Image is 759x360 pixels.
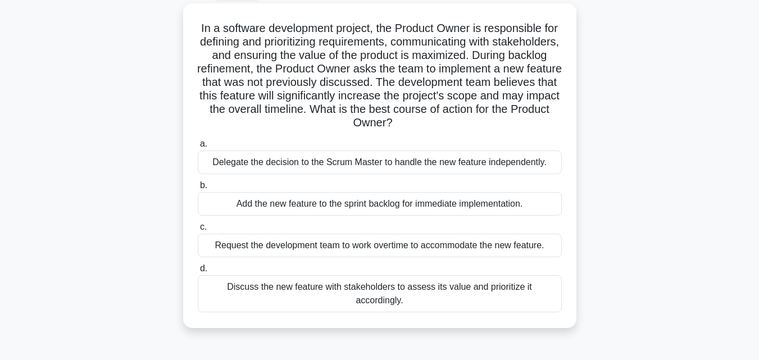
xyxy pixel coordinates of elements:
[200,263,207,273] span: d.
[198,234,562,257] div: Request the development team to work overtime to accommodate the new feature.
[200,180,207,190] span: b.
[200,139,207,148] span: a.
[198,151,562,174] div: Delegate the decision to the Scrum Master to handle the new feature independently.
[200,222,207,231] span: c.
[198,192,562,216] div: Add the new feature to the sprint backlog for immediate implementation.
[197,21,563,130] h5: In a software development project, the Product Owner is responsible for defining and prioritizing...
[198,275,562,312] div: Discuss the new feature with stakeholders to assess its value and prioritize it accordingly.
